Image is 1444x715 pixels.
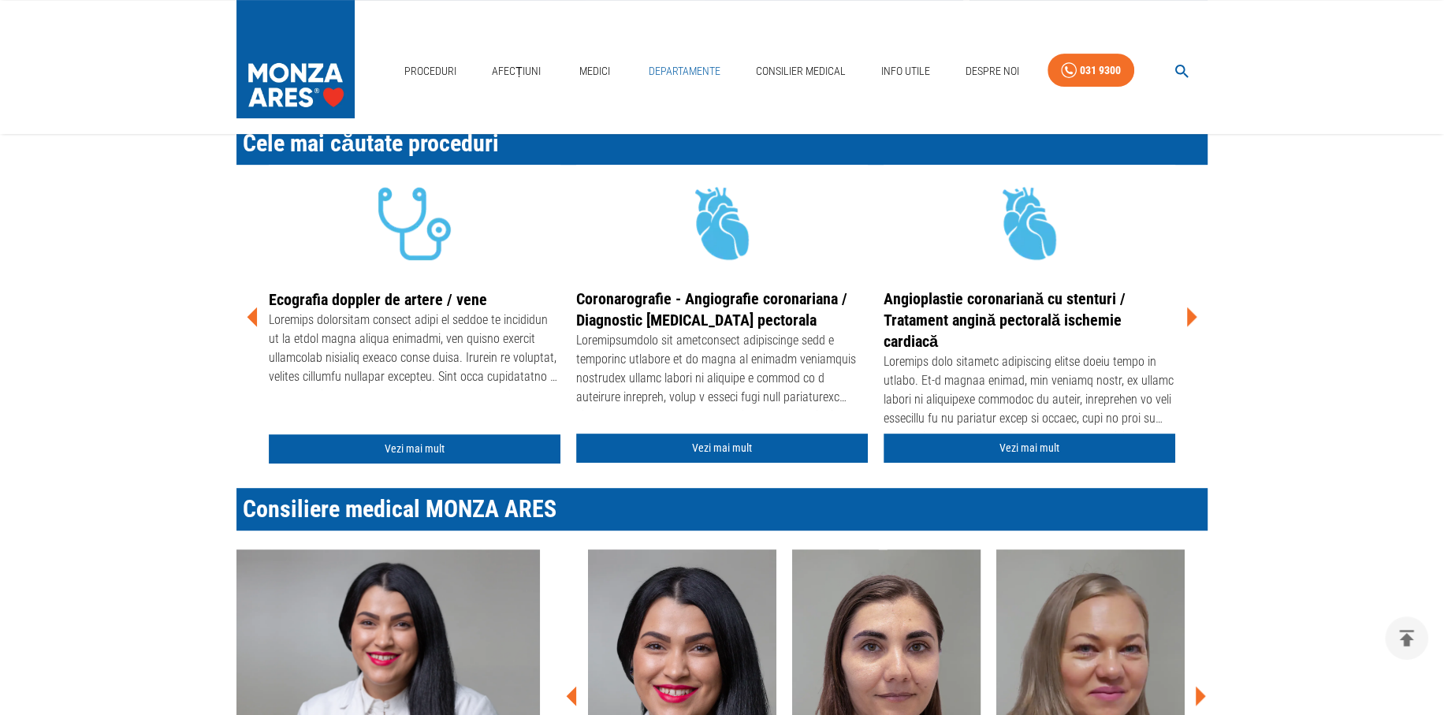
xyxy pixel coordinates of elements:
[884,352,1175,431] div: Loremips dolo sitametc adipiscing elitse doeiu tempo in utlabo. Et-d magnaa enimad, min veniamq n...
[1048,54,1134,88] a: 031 9300
[576,331,868,410] div: Loremipsumdolo sit ametconsect adipiscinge sedd e temporinc utlabore et do magna al enimadm venia...
[1385,616,1428,660] button: delete
[1080,61,1121,80] div: 031 9300
[576,289,847,330] a: Coronarografie - Angiografie coronariana / Diagnostic [MEDICAL_DATA] pectorala
[642,55,727,88] a: Departamente
[884,434,1175,463] a: Vezi mai mult
[958,55,1025,88] a: Despre Noi
[576,434,868,463] a: Vezi mai mult
[269,311,560,389] div: Loremips dolorsitam consect adipi el seddoe te incididun ut la etdol magna aliqua enimadmi, ven q...
[243,129,499,157] span: Cele mai căutate proceduri
[750,55,852,88] a: Consilier Medical
[269,290,487,309] a: Ecografia doppler de artere / vene
[569,55,620,88] a: Medici
[875,55,936,88] a: Info Utile
[884,289,1126,351] a: Angioplastie coronariană cu stenturi / Tratament angină pectorală ischemie cardiacă
[269,434,560,464] a: Vezi mai mult
[486,55,547,88] a: Afecțiuni
[398,55,463,88] a: Proceduri
[243,495,556,523] span: Consiliere medical MONZA ARES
